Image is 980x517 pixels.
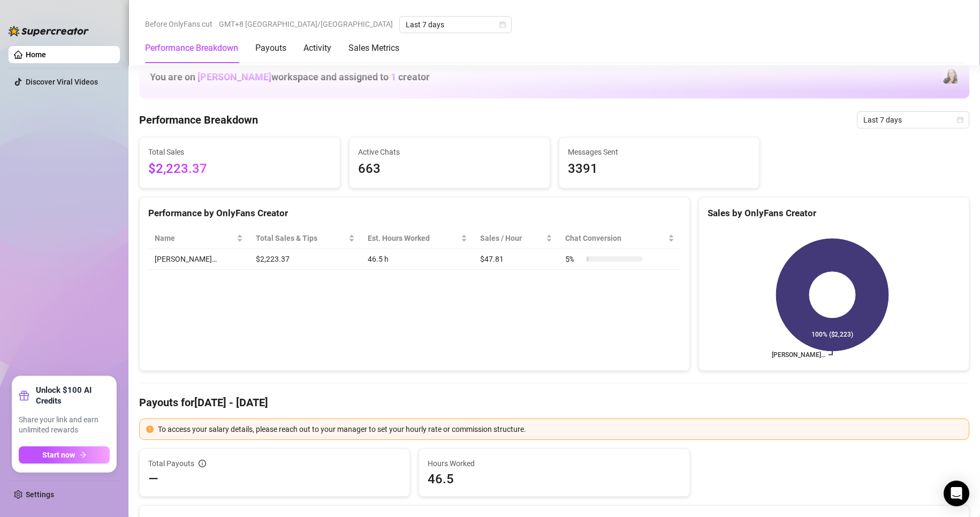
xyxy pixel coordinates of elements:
span: Last 7 days [406,17,505,33]
span: Total Payouts [148,458,194,469]
div: Activity [303,42,331,55]
span: Name [155,232,234,244]
a: Settings [26,490,54,499]
span: Chat Conversion [565,232,666,244]
div: Open Intercom Messenger [944,481,969,506]
span: 663 [358,159,541,179]
span: arrow-right [79,451,87,459]
div: Performance by OnlyFans Creator [148,206,681,221]
td: $47.81 [474,249,559,270]
div: Performance Breakdown [145,42,238,55]
span: gift [19,390,29,401]
span: 1 [391,71,396,82]
div: Sales Metrics [348,42,399,55]
span: Last 7 days [863,112,963,128]
span: Active Chats [358,146,541,158]
img: logo-BBDzfeDw.svg [9,26,89,36]
strong: Unlock $100 AI Credits [36,385,110,406]
th: Total Sales & Tips [249,228,361,249]
td: 46.5 h [361,249,474,270]
span: [PERSON_NAME] [197,71,271,82]
span: Sales / Hour [480,232,544,244]
h1: You are on workspace and assigned to creator [150,71,430,83]
text: [PERSON_NAME]… [772,351,825,359]
span: calendar [957,117,963,123]
span: Start now [42,451,75,459]
button: Start nowarrow-right [19,446,110,463]
div: To access your salary details, please reach out to your manager to set your hourly rate or commis... [158,423,962,435]
span: $2,223.37 [148,159,331,179]
div: Payouts [255,42,286,55]
span: — [148,470,158,488]
a: Home [26,50,46,59]
img: Sami [943,69,958,83]
th: Name [148,228,249,249]
span: Before OnlyFans cut [145,16,212,32]
span: Messages Sent [568,146,751,158]
span: Share your link and earn unlimited rewards [19,415,110,436]
span: Total Sales [148,146,331,158]
th: Sales / Hour [474,228,559,249]
div: Est. Hours Worked [368,232,459,244]
span: exclamation-circle [146,425,154,433]
span: Total Sales & Tips [256,232,346,244]
a: Discover Viral Videos [26,78,98,86]
span: info-circle [199,460,206,467]
span: GMT+8 [GEOGRAPHIC_DATA]/[GEOGRAPHIC_DATA] [219,16,393,32]
span: 5 % [565,253,582,265]
span: calendar [499,21,506,28]
span: Hours Worked [428,458,680,469]
div: Sales by OnlyFans Creator [708,206,960,221]
span: 3391 [568,159,751,179]
td: $2,223.37 [249,249,361,270]
h4: Payouts for [DATE] - [DATE] [139,395,969,410]
span: 46.5 [428,470,680,488]
th: Chat Conversion [559,228,681,249]
td: [PERSON_NAME]… [148,249,249,270]
h4: Performance Breakdown [139,112,258,127]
